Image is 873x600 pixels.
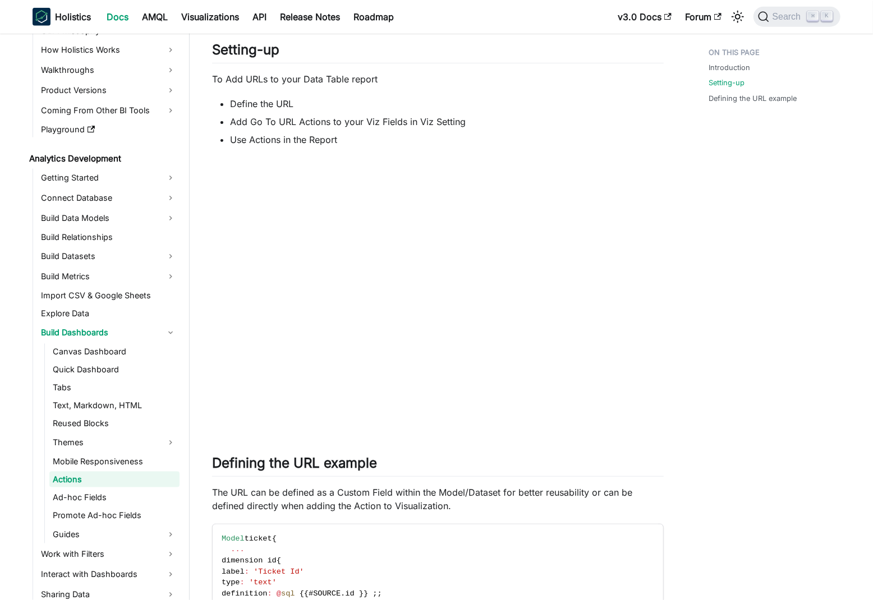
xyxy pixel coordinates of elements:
[709,93,797,104] a: Defining the URL example
[277,589,281,598] span: @
[212,455,664,476] h2: Defining the URL example
[49,472,180,487] a: Actions
[273,8,347,26] a: Release Notes
[49,344,180,359] a: Canvas Dashboard
[373,589,377,598] span: ;
[38,41,180,59] a: How Holistics Works
[378,589,382,598] span: ;
[38,101,180,119] a: Coming From Other BI Tools
[709,62,750,73] a: Introduction
[222,589,268,598] span: definition
[222,578,240,587] span: type
[38,81,180,99] a: Product Versions
[304,589,309,598] span: {
[246,8,273,26] a: API
[709,77,745,88] a: Setting-up
[230,133,664,146] li: Use Actions in the Report
[230,97,664,110] li: Define the URL
[268,589,272,598] span: :
[769,12,808,22] span: Search
[245,567,249,576] span: :
[38,566,180,584] a: Interact with Dashboards
[222,567,245,576] span: label
[49,433,180,451] a: Themes
[821,11,833,21] kbd: K
[38,288,180,303] a: Import CSV & Google Sheets
[49,507,180,523] a: Promote Ad-hoc Fields
[364,589,368,598] span: }
[245,534,272,543] span: ticket
[222,534,245,543] span: Model
[309,589,313,598] span: #
[272,534,277,543] span: {
[38,324,180,341] a: Build Dashboards
[300,589,304,598] span: {
[231,545,244,553] span: ...
[49,525,180,543] a: Guides
[222,556,277,565] span: dimension id
[100,8,135,26] a: Docs
[49,454,180,469] a: Mobile Responsiveness
[277,556,281,565] span: {
[55,10,91,24] b: Holistics
[49,398,180,413] a: Text, Markdown, HTML
[359,589,364,598] span: }
[611,8,678,26] a: v3.0 Docs
[49,380,180,395] a: Tabs
[753,7,840,27] button: Search (Command+K)
[212,158,664,428] iframe: To enrich screen reader interactions, please activate Accessibility in Grammarly extension settings
[33,8,50,26] img: Holistics
[38,189,180,207] a: Connect Database
[212,486,664,513] p: The URL can be defined as a Custom Field within the Model/Dataset for better reusability or can b...
[254,567,304,576] span: 'Ticket Id'
[38,247,180,265] a: Build Datasets
[21,34,190,600] nav: Docs sidebar
[249,578,277,587] span: 'text'
[38,267,180,285] a: Build Metrics
[345,589,354,598] span: id
[135,8,174,26] a: AMQL
[33,8,91,26] a: HolisticsHolistics
[729,8,747,26] button: Switch between dark and light mode (currently light mode)
[38,306,180,321] a: Explore Data
[807,11,819,21] kbd: ⌘
[26,151,180,167] a: Analytics Development
[38,229,180,245] a: Build Relationships
[49,362,180,377] a: Quick Dashboard
[281,589,295,598] span: sql
[38,61,180,79] a: Walkthroughs
[347,8,401,26] a: Roadmap
[341,589,345,598] span: .
[38,169,180,187] a: Getting Started
[230,115,664,128] li: Add Go To URL Actions to your Viz Fields in Viz Setting
[313,589,341,598] span: SOURCE
[49,416,180,431] a: Reused Blocks
[212,41,664,63] h2: Setting-up
[38,122,180,137] a: Playground
[38,546,180,564] a: Work with Filters
[212,72,664,86] p: To Add URLs to your Data Table report
[38,209,180,227] a: Build Data Models
[240,578,245,587] span: :
[49,490,180,505] a: Ad-hoc Fields
[678,8,728,26] a: Forum
[174,8,246,26] a: Visualizations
